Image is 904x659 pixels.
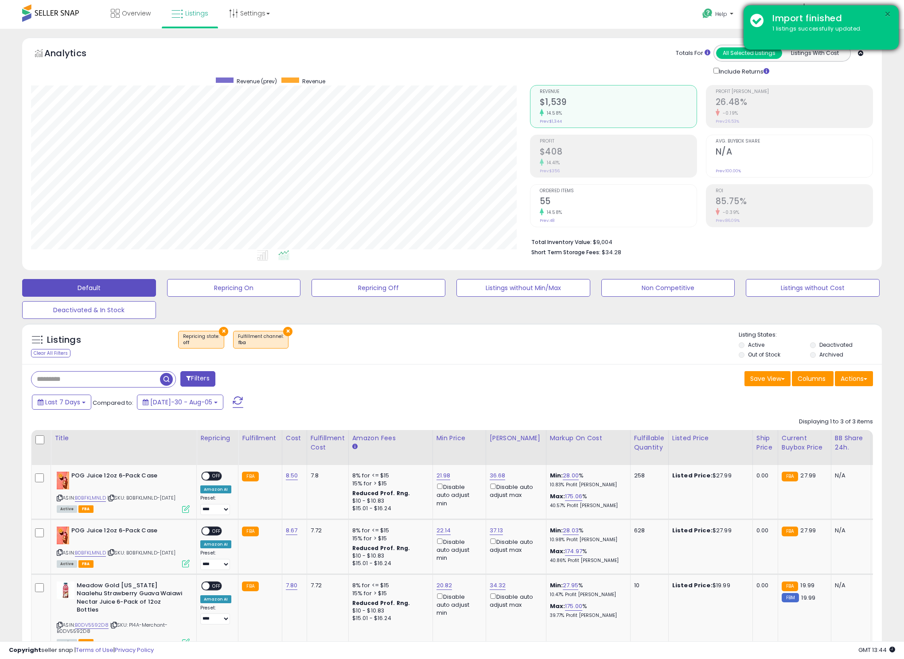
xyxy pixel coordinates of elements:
div: Fulfillment Cost [311,434,345,452]
p: 10.98% Profit [PERSON_NAME] [550,537,623,543]
div: 15% for > $15 [352,535,426,543]
div: $10 - $10.83 [352,552,426,560]
span: [DATE]-30 - Aug-05 [150,398,212,407]
div: 0.00 [756,472,771,480]
p: 40.57% Profit [PERSON_NAME] [550,503,623,509]
b: POG Juice 12oz 6-Pack Case [71,472,179,482]
a: 7.80 [286,581,298,590]
span: Revenue (prev) [237,78,277,85]
label: Out of Stock [748,351,780,358]
span: | SKU: B0BFKLMNLD-[DATE] [107,549,175,556]
button: Last 7 Days [32,395,91,410]
div: Amazon AI [200,485,231,493]
div: $10 - $10.83 [352,607,426,615]
div: Preset: [200,495,231,515]
span: OFF [210,582,224,589]
small: Amazon Fees. [352,443,358,451]
div: $27.99 [672,527,746,535]
div: BB Share 24h. [835,434,867,452]
span: Compared to: [93,399,133,407]
span: 19.99 [801,593,815,602]
span: Profit [540,139,697,144]
div: Cost [286,434,303,443]
small: Prev: 26.53% [716,119,739,124]
b: Reduced Prof. Rng. [352,489,410,497]
div: N/A [835,527,864,535]
span: Revenue [302,78,325,85]
span: Last 7 Days [45,398,80,407]
small: Prev: $1,344 [540,119,562,124]
button: All Selected Listings [716,47,782,59]
small: -0.39% [720,209,740,216]
b: Listed Price: [672,526,713,535]
span: All listings currently available for purchase on Amazon [57,505,77,513]
small: FBA [782,472,798,481]
div: 10 [634,581,662,589]
div: 1 listings successfully updated. [766,25,892,33]
div: Disable auto adjust min [436,482,479,508]
a: B0BFKLMNLD [75,494,106,502]
div: 8% for <= $15 [352,472,426,480]
strong: Copyright [9,646,41,654]
div: % [550,547,623,564]
div: Totals For [676,49,710,58]
h2: $1,539 [540,97,697,109]
small: 14.41% [544,159,560,166]
b: Reduced Prof. Rng. [352,599,410,607]
div: 8% for <= $15 [352,581,426,589]
img: 41jXPZdj8qL._SL40_.jpg [57,581,74,599]
div: % [550,492,623,509]
span: FBA [78,560,94,568]
h5: Analytics [44,47,104,62]
span: | SKU: B0BFKLMNLD-[DATE] [107,494,175,501]
div: $15.01 - $16.24 [352,615,426,622]
button: Filters [180,371,215,387]
small: FBA [242,472,258,481]
span: Profit [PERSON_NAME] [716,89,873,94]
a: 21.98 [436,471,451,480]
a: 27.95 [563,581,578,590]
a: 20.82 [436,581,452,590]
a: Terms of Use [76,646,113,654]
span: 27.99 [800,471,816,480]
div: Displaying 1 to 3 of 3 items [799,418,873,426]
h2: 26.48% [716,97,873,109]
div: % [550,472,623,488]
div: 7.72 [311,527,342,535]
div: Clear All Filters [31,349,70,357]
small: 14.58% [544,110,562,116]
small: Prev: 86.09% [716,218,740,223]
div: fba [238,340,284,346]
div: N/A [835,472,864,480]
b: Total Inventory Value: [531,238,592,246]
span: $34.28 [602,248,621,256]
div: 15% for > $15 [352,589,426,597]
small: FBA [242,527,258,536]
div: 8% for <= $15 [352,527,426,535]
a: 28.00 [563,471,579,480]
div: off [183,340,219,346]
button: × [219,327,228,336]
a: 8.67 [286,526,298,535]
span: 27.99 [800,526,816,535]
img: 41mL2vhgbJL._SL40_.jpg [57,527,69,544]
h2: $408 [540,147,697,159]
div: Include Returns [707,66,780,76]
div: Disable auto adjust min [436,537,479,562]
label: Active [748,341,764,349]
p: 10.47% Profit [PERSON_NAME] [550,592,623,598]
label: Deactivated [819,341,853,349]
div: Repricing [200,434,234,443]
span: Overview [122,9,151,18]
small: -0.19% [720,110,738,116]
a: 8.50 [286,471,298,480]
small: 14.58% [544,209,562,216]
a: B0BFKLMNLD [75,549,106,557]
div: % [550,527,623,543]
a: Help [695,1,742,29]
div: Amazon AI [200,540,231,548]
img: 41mL2vhgbJL._SL40_.jpg [57,472,69,489]
div: 7.8 [311,472,342,480]
b: Min: [550,581,563,589]
div: ASIN: [57,527,190,567]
